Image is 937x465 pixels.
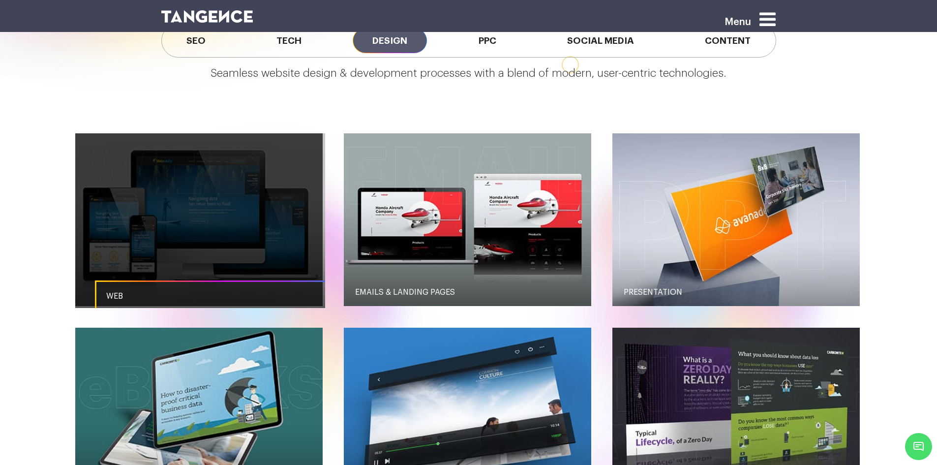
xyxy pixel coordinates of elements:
[75,133,323,306] button: Web
[612,133,860,306] button: Presentation
[355,288,455,296] span: Emails & Landing Pages
[905,433,932,460] span: Chat Widget
[353,28,427,53] span: Design
[344,277,594,308] a: Emails & Landing Pages
[685,28,770,53] span: Content
[547,28,654,53] span: Social Media
[95,280,345,312] a: Web
[624,288,682,296] span: Presentation
[161,10,253,23] img: logo SVG
[257,28,321,53] span: Tech
[167,28,225,53] span: SEO
[75,65,862,82] p: Seamless website design & development processes with a blend of modern, user-centric technologies.
[106,292,123,300] span: Web
[344,133,591,306] button: Emails & Landing Pages
[459,28,516,53] span: PPC
[612,277,862,308] a: Presentation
